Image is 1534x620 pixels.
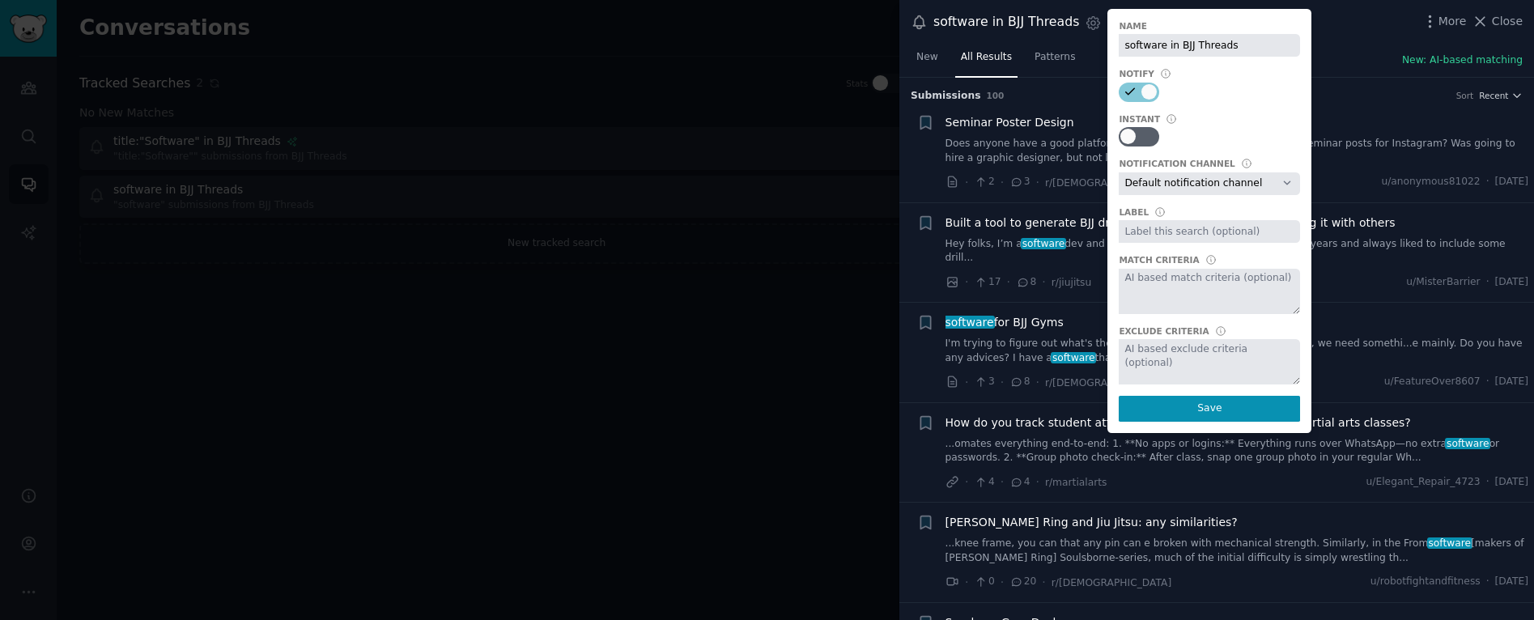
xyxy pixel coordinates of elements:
[1021,238,1066,249] span: software
[1492,13,1523,30] span: Close
[1479,90,1523,101] button: Recent
[1472,13,1523,30] button: Close
[945,337,1529,365] a: I'm trying to figure out what's the bestsoftwarefor the gym I'm working at, we need somethi...e m...
[945,114,1074,131] a: Seminar Poster Design
[933,12,1079,32] div: software in BJJ Threads
[1479,90,1508,101] span: Recent
[945,237,1529,265] a: Hey folks, I’m asoftwaredev and BJJ hobbyist, I’ve been training for a few years and always liked...
[1119,34,1300,57] input: Name this search
[1045,377,1165,389] span: r/[DEMOGRAPHIC_DATA]
[1384,375,1481,389] span: u/FeatureOver8607
[987,91,1005,100] span: 100
[1036,374,1039,391] span: ·
[974,575,994,589] span: 0
[1007,274,1010,291] span: ·
[945,437,1529,465] a: ...omates everything end-to-end: 1. **No apps or logins:** Everything runs over WhatsApp—no extra...
[911,89,981,104] span: Submission s
[1036,174,1039,191] span: ·
[945,214,1396,231] a: Built a tool to generate BJJ drills for my own training, now sharing it with others
[945,514,1238,531] a: [PERSON_NAME] Ring and Jiu Jitsu: any similarities?
[965,374,968,391] span: ·
[1051,352,1096,363] span: software
[974,175,994,189] span: 2
[1119,158,1234,169] div: Notification Channel
[1445,438,1490,449] span: software
[1366,475,1481,490] span: u/Elegant_Repair_4723
[1495,375,1528,389] span: [DATE]
[1029,45,1081,78] a: Patterns
[1001,574,1004,591] span: ·
[916,50,938,65] span: New
[1495,575,1528,589] span: [DATE]
[1119,206,1149,218] div: Label
[1042,274,1045,291] span: ·
[1456,90,1474,101] div: Sort
[945,314,1064,331] span: for BJJ Gyms
[1009,375,1030,389] span: 8
[1495,275,1528,290] span: [DATE]
[1042,574,1045,591] span: ·
[1035,50,1075,65] span: Patterns
[1016,275,1036,290] span: 8
[1009,475,1030,490] span: 4
[1486,175,1489,189] span: ·
[1001,473,1004,490] span: ·
[1421,13,1467,30] button: More
[1009,575,1036,589] span: 20
[1052,577,1171,588] span: r/[DEMOGRAPHIC_DATA]
[1119,20,1147,32] div: Name
[1402,53,1523,68] button: New: AI-based matching
[965,574,968,591] span: ·
[965,174,968,191] span: ·
[1486,575,1489,589] span: ·
[1045,477,1107,488] span: r/martialarts
[1119,113,1160,125] div: Instant
[955,45,1018,78] a: All Results
[1052,277,1092,288] span: r/jiujitsu
[945,137,1529,165] a: Does anyone have a good platform orsoftwarethey use to make simple Seminar posts for Instagram? W...
[944,316,996,329] span: software
[1119,254,1199,265] div: Match Criteria
[1381,175,1480,189] span: u/anonymous81022
[1119,220,1300,243] input: Label this search (optional)
[1119,68,1154,79] div: Notify
[965,473,968,490] span: ·
[1495,175,1528,189] span: [DATE]
[1009,175,1030,189] span: 3
[1119,396,1300,422] button: Save
[1486,375,1489,389] span: ·
[911,45,944,78] a: New
[1001,374,1004,391] span: ·
[974,475,994,490] span: 4
[1036,473,1039,490] span: ·
[1438,13,1467,30] span: More
[945,537,1529,565] a: ...knee frame, you can that any pin can e broken with mechanical strength. Similarly, in the From...
[961,50,1012,65] span: All Results
[945,314,1064,331] a: softwarefor BJJ Gyms
[965,274,968,291] span: ·
[1045,177,1165,189] span: r/[DEMOGRAPHIC_DATA]
[1406,275,1480,290] span: u/MisterBarrier
[1486,475,1489,490] span: ·
[1486,275,1489,290] span: ·
[1119,325,1209,337] div: Exclude Criteria
[1370,575,1481,589] span: u/robotfightandfitness
[974,275,1001,290] span: 17
[1495,475,1528,490] span: [DATE]
[1001,174,1004,191] span: ·
[945,414,1411,431] a: How do you track student attendance & engagement in your martial arts classes?
[1427,537,1472,549] span: software
[974,375,994,389] span: 3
